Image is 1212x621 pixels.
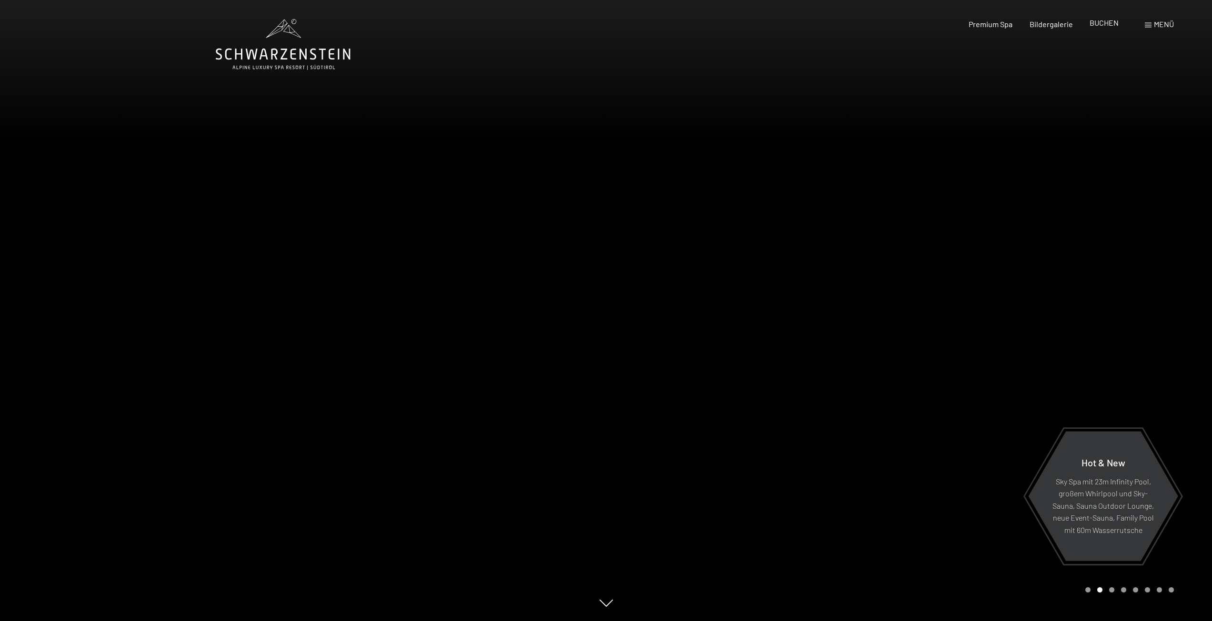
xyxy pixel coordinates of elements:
a: Hot & New Sky Spa mit 23m Infinity Pool, großem Whirlpool und Sky-Sauna, Sauna Outdoor Lounge, ne... [1028,431,1179,562]
div: Carousel Page 1 [1085,587,1091,592]
div: Carousel Page 3 [1109,587,1114,592]
div: Carousel Page 7 [1157,587,1162,592]
div: Carousel Page 4 [1121,587,1126,592]
span: Menü [1154,20,1174,29]
div: Carousel Page 2 (Current Slide) [1097,587,1102,592]
a: BUCHEN [1090,18,1119,27]
a: Bildergalerie [1030,20,1073,29]
div: Carousel Pagination [1082,587,1174,592]
div: Carousel Page 8 [1169,587,1174,592]
span: Hot & New [1082,456,1125,468]
p: Sky Spa mit 23m Infinity Pool, großem Whirlpool und Sky-Sauna, Sauna Outdoor Lounge, neue Event-S... [1052,475,1155,536]
div: Carousel Page 6 [1145,587,1150,592]
div: Carousel Page 5 [1133,587,1138,592]
a: Premium Spa [969,20,1012,29]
